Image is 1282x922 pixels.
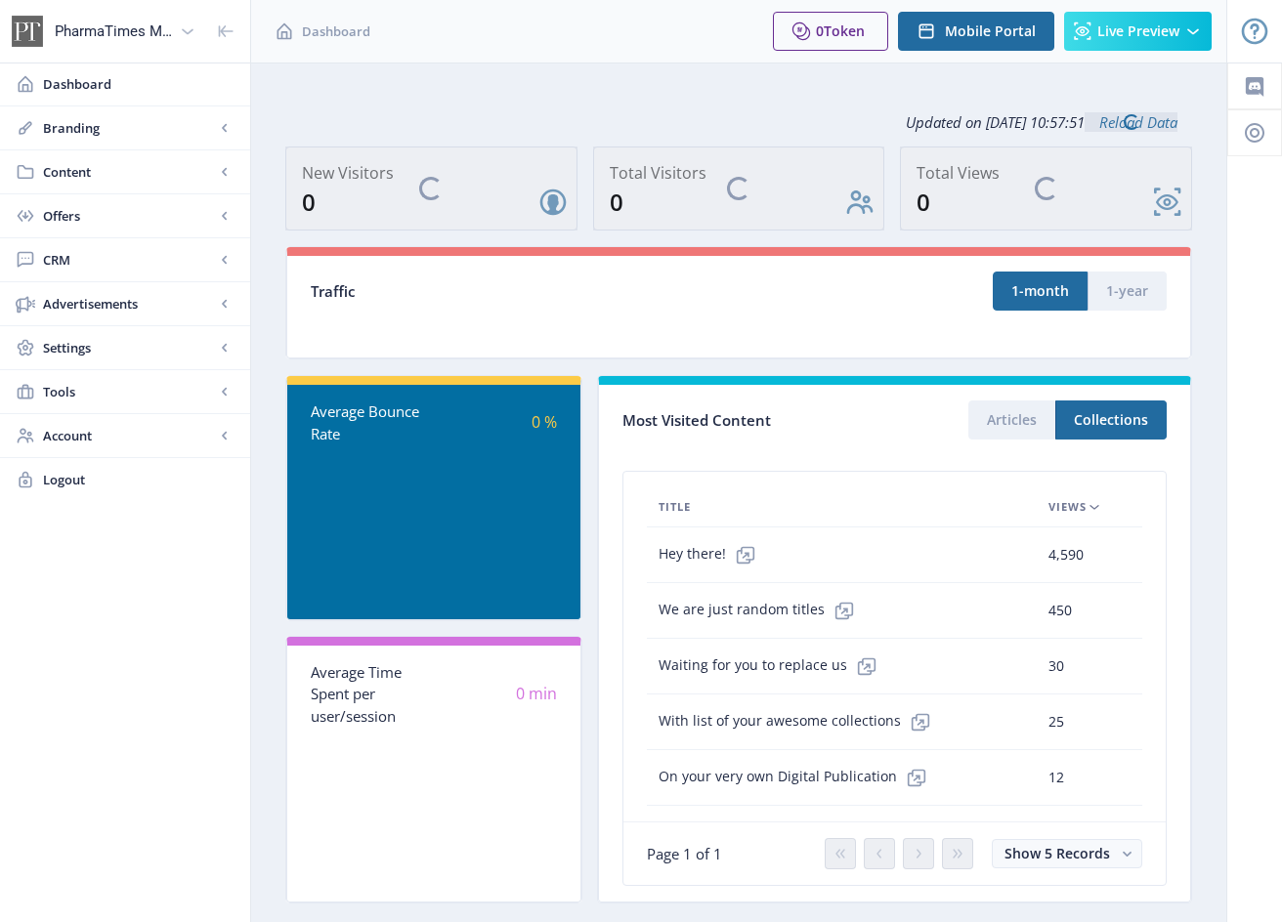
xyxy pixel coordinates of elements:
span: Tools [43,382,215,401]
div: PharmaTimes Magazine [55,10,172,53]
span: Logout [43,470,235,489]
div: Updated on [DATE] 10:57:51 [285,98,1192,147]
span: 4,590 [1048,543,1084,566]
span: Page 1 of 1 [647,844,722,863]
span: 12 [1048,766,1064,789]
button: Live Preview [1064,12,1212,51]
div: Most Visited Content [622,405,894,436]
span: Offers [43,206,215,226]
div: 0 min [434,683,557,705]
span: Live Preview [1097,23,1179,39]
span: Content [43,162,215,182]
button: Mobile Portal [898,12,1054,51]
span: Token [824,21,865,40]
span: Account [43,426,215,445]
span: 0 % [532,411,557,433]
span: 450 [1048,599,1072,622]
span: We are just random titles [659,591,864,630]
div: Average Time Spent per user/session [311,661,434,728]
span: With list of your awesome collections [659,702,940,741]
span: 30 [1048,654,1064,678]
span: On your very own Digital Publication [659,758,936,797]
span: Title [659,495,691,519]
span: Branding [43,118,215,138]
button: Articles [968,400,1055,440]
span: Waiting for you to replace us [659,647,886,686]
span: CRM [43,250,215,270]
button: 0Token [773,12,888,51]
button: 1-year [1088,272,1167,311]
div: Average Bounce Rate [311,400,434,444]
span: Show 5 Records [1004,844,1110,862]
button: Collections [1055,400,1167,440]
span: Dashboard [43,74,235,94]
div: Traffic [311,280,739,303]
span: Advertisements [43,294,215,314]
button: 1-month [993,272,1088,311]
a: Reload Data [1085,112,1177,132]
span: Settings [43,338,215,357]
button: Show 5 Records [992,839,1142,868]
span: Dashboard [302,21,370,41]
span: Hey there! [659,535,765,574]
span: 25 [1048,710,1064,733]
img: properties.app_icon.png [12,16,43,47]
span: Mobile Portal [945,23,1036,39]
span: Views [1048,495,1087,519]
